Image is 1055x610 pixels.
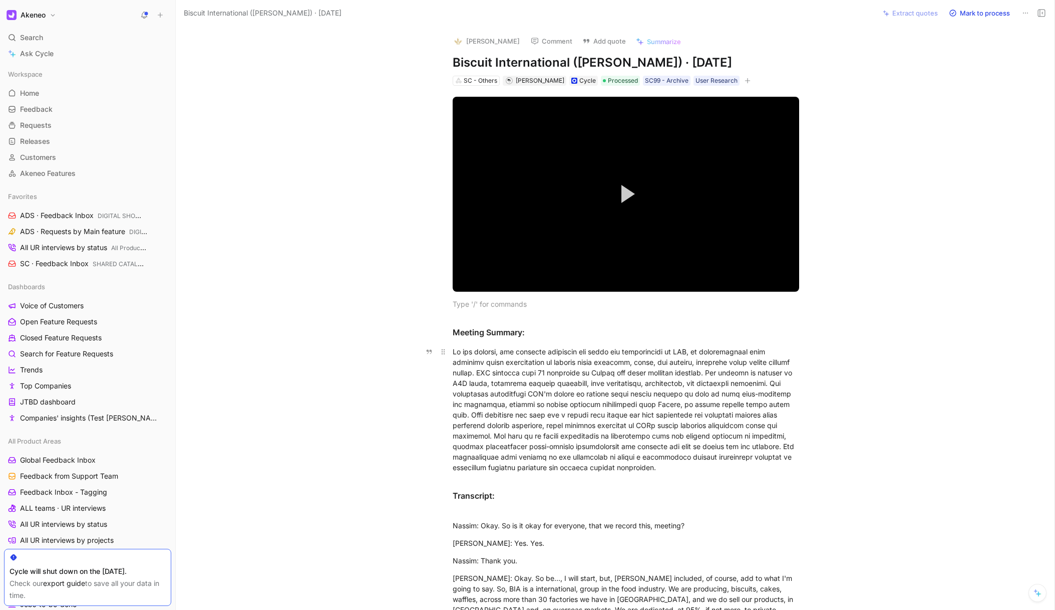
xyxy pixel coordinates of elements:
[4,46,171,61] a: Ask Cycle
[10,565,166,577] div: Cycle will shut down on the [DATE].
[578,34,630,48] button: Add quote
[93,260,151,268] span: SHARED CATALOGS
[453,555,799,566] div: Nassim: Thank you.
[647,37,681,46] span: Summarize
[4,118,171,133] a: Requests
[43,579,85,587] a: export guide
[20,381,71,391] span: Top Companies
[20,259,146,269] span: SC · Feedback Inbox
[7,10,17,20] img: Akeneo
[20,333,102,343] span: Closed Feature Requests
[453,36,463,46] img: logo
[4,224,171,239] a: ADS · Requests by Main featureDIGITAL SHOWROOM
[20,152,56,162] span: Customers
[4,134,171,149] a: Releases
[4,166,171,181] a: Akeneo Features
[516,77,564,84] span: [PERSON_NAME]
[20,535,114,545] span: All UR interviews by projects
[20,349,113,359] span: Search for Feature Requests
[129,228,191,236] span: DIGITAL SHOWROOM
[4,501,171,516] a: ALL teams · UR interviews
[4,279,171,426] div: DashboardsVoice of CustomersOpen Feature RequestsClosed Feature RequestsSearch for Feature Reques...
[111,244,160,252] span: All Product Areas
[8,191,37,201] span: Favorites
[507,78,512,83] img: avatar
[184,7,341,19] span: Biscuit International ([PERSON_NAME]) · [DATE]
[20,471,118,481] span: Feedback from Support Team
[453,97,799,292] div: Video Player
[453,55,799,71] h1: Biscuit International ([PERSON_NAME]) · [DATE]
[603,171,648,217] button: Play Video
[8,436,61,446] span: All Product Areas
[601,76,640,86] div: Processed
[20,104,53,114] span: Feedback
[4,208,171,223] a: ADS · Feedback InboxDIGITAL SHOWROOM
[453,510,799,531] div: Nassim: Okay. So is it okay for everyone, that we record this, meeting?
[645,76,688,86] div: SC99 - Archive
[4,67,171,82] div: Workspace
[449,34,524,49] button: logo[PERSON_NAME]
[20,32,43,44] span: Search
[20,413,158,423] span: Companies' insights (Test [PERSON_NAME])
[10,577,166,601] div: Check our to save all your data in time.
[20,301,84,311] span: Voice of Customers
[20,227,150,237] span: ADS · Requests by Main feature
[4,469,171,484] a: Feedback from Support Team
[4,346,171,361] a: Search for Feature Requests
[878,6,942,20] button: Extract quotes
[20,168,76,178] span: Akeneo Features
[4,394,171,410] a: JTBD dashboard
[4,30,171,45] div: Search
[4,362,171,377] a: Trends
[8,282,45,292] span: Dashboards
[21,11,46,20] h1: Akeneo
[20,211,147,221] span: ADS · Feedback Inbox
[20,243,147,253] span: All UR interviews by status
[4,86,171,101] a: Home
[4,517,171,532] a: All UR interviews by status
[20,136,50,146] span: Releases
[4,411,171,426] a: Companies' insights (Test [PERSON_NAME])
[20,120,52,130] span: Requests
[453,346,799,473] div: Lo ips dolorsi, ame consecte adipiscin eli seddo eiu temporincidi ut LAB, et doloremagnaal enim a...
[8,69,43,79] span: Workspace
[20,487,107,497] span: Feedback Inbox - Tagging
[4,434,171,449] div: All Product Areas
[4,150,171,165] a: Customers
[453,326,799,338] div: Meeting Summary:
[631,35,685,49] button: Summarize
[98,212,160,220] span: DIGITAL SHOWROOM
[20,317,97,327] span: Open Feature Requests
[464,76,497,86] div: SC - Others
[4,8,59,22] button: AkeneoAkeneo
[4,330,171,345] a: Closed Feature Requests
[4,256,171,271] a: SC · Feedback InboxSHARED CATALOGS
[4,485,171,500] a: Feedback Inbox - Tagging
[4,279,171,294] div: Dashboards
[608,76,638,86] span: Processed
[453,538,799,548] div: [PERSON_NAME]: Yes. Yes.
[20,397,76,407] span: JTBD dashboard
[4,102,171,117] a: Feedback
[4,298,171,313] a: Voice of Customers
[20,519,107,529] span: All UR interviews by status
[695,76,738,86] div: User Research
[4,453,171,468] a: Global Feedback Inbox
[4,533,171,548] a: All UR interviews by projects
[20,455,96,465] span: Global Feedback Inbox
[4,314,171,329] a: Open Feature Requests
[20,88,39,98] span: Home
[453,490,799,502] div: Transcript:
[20,503,106,513] span: ALL teams · UR interviews
[579,76,596,86] div: Cycle
[526,34,577,48] button: Comment
[20,48,54,60] span: Ask Cycle
[944,6,1014,20] button: Mark to process
[4,240,171,255] a: All UR interviews by statusAll Product Areas
[4,189,171,204] div: Favorites
[20,365,43,375] span: Trends
[4,378,171,393] a: Top Companies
